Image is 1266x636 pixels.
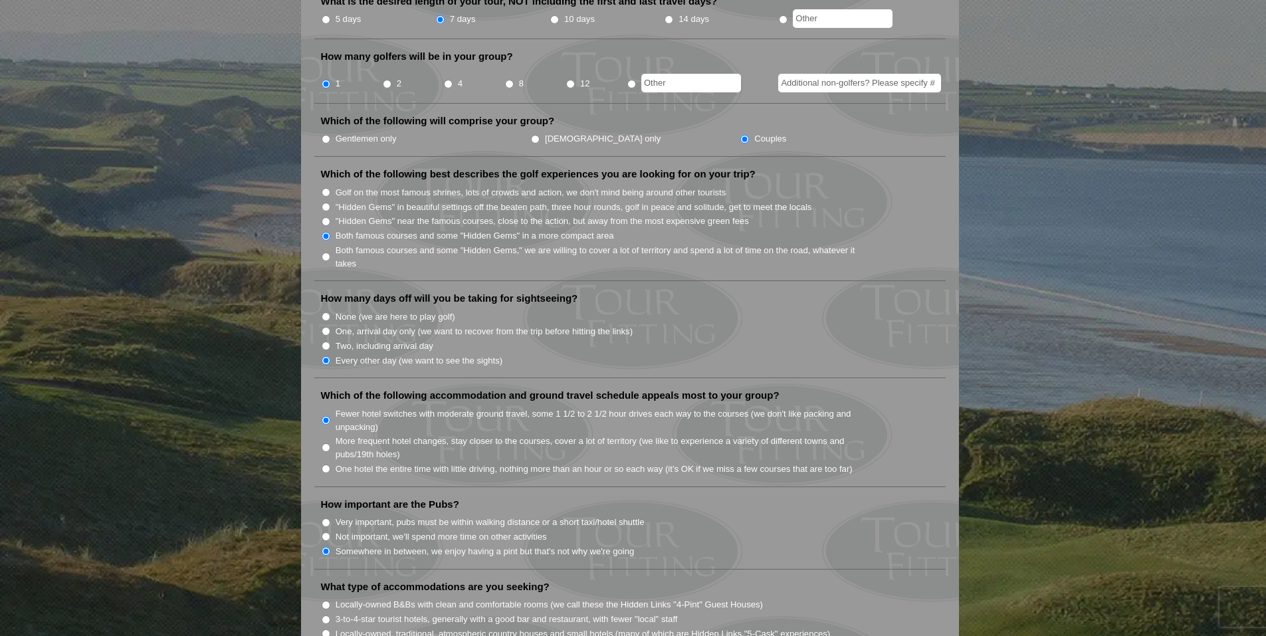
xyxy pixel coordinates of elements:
label: 1 [336,77,340,90]
label: None (we are here to play golf) [336,310,455,324]
label: Two, including arrival day [336,340,433,353]
label: "Hidden Gems" near the famous courses, close to the action, but away from the most expensive gree... [336,215,749,228]
label: 8 [519,77,524,90]
label: "Hidden Gems" in beautiful settings off the beaten path, three hour rounds, golf in peace and sol... [336,201,812,214]
input: Additional non-golfers? Please specify # [778,74,941,92]
label: More frequent hotel changes, stay closer to the courses, cover a lot of territory (we like to exp... [336,435,870,461]
label: 2 [397,77,401,90]
label: Locally-owned B&Bs with clean and comfortable rooms (we call these the Hidden Links "4-Pint" Gues... [336,598,763,611]
input: Other [641,74,741,92]
label: One hotel the entire time with little driving, nothing more than an hour or so each way (it’s OK ... [336,463,853,476]
label: 5 days [336,13,362,26]
label: Both famous courses and some "Hidden Gems" in a more compact area [336,229,614,243]
label: 10 days [564,13,595,26]
label: How many days off will you be taking for sightseeing? [321,292,578,305]
label: Not important, we'll spend more time on other activities [336,530,547,544]
label: Both famous courses and some "Hidden Gems," we are willing to cover a lot of territory and spend ... [336,244,870,270]
label: 12 [580,77,590,90]
label: How important are the Pubs? [321,498,459,511]
label: Which of the following accommodation and ground travel schedule appeals most to your group? [321,389,780,402]
label: One, arrival day only (we want to recover from the trip before hitting the links) [336,325,633,338]
label: Couples [754,132,786,146]
input: Other [793,9,893,28]
label: Gentlemen only [336,132,397,146]
label: 4 [458,77,463,90]
label: Every other day (we want to see the sights) [336,354,502,368]
label: 3-to-4-star tourist hotels, generally with a good bar and restaurant, with fewer "local" staff [336,613,678,626]
label: Which of the following will comprise your group? [321,114,555,128]
label: 14 days [679,13,709,26]
label: Golf on the most famous shrines, lots of crowds and action, we don't mind being around other tour... [336,186,726,199]
label: [DEMOGRAPHIC_DATA] only [545,132,661,146]
label: Very important, pubs must be within walking distance or a short taxi/hotel shuttle [336,516,645,529]
label: How many golfers will be in your group? [321,50,513,63]
label: 7 days [450,13,476,26]
label: Fewer hotel switches with moderate ground travel, some 1 1/2 to 2 1/2 hour drives each way to the... [336,407,870,433]
label: Which of the following best describes the golf experiences you are looking for on your trip? [321,167,756,181]
label: Somewhere in between, we enjoy having a pint but that's not why we're going [336,545,635,558]
label: What type of accommodations are you seeking? [321,580,550,593]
